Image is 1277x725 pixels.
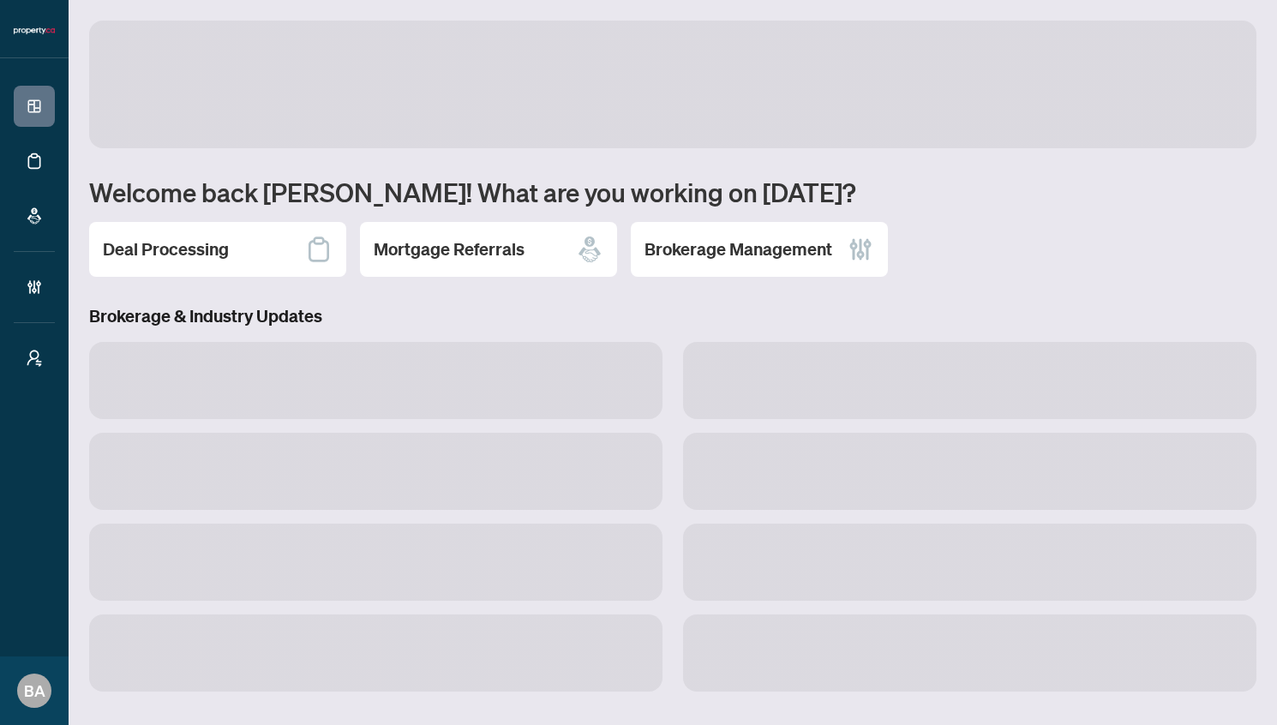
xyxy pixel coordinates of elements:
h3: Brokerage & Industry Updates [89,304,1256,328]
img: logo [14,26,55,36]
h1: Welcome back [PERSON_NAME]! What are you working on [DATE]? [89,176,1256,208]
span: user-switch [26,350,43,367]
h2: Mortgage Referrals [374,237,525,261]
h2: Brokerage Management [644,237,832,261]
h2: Deal Processing [103,237,229,261]
span: BA [24,679,45,703]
